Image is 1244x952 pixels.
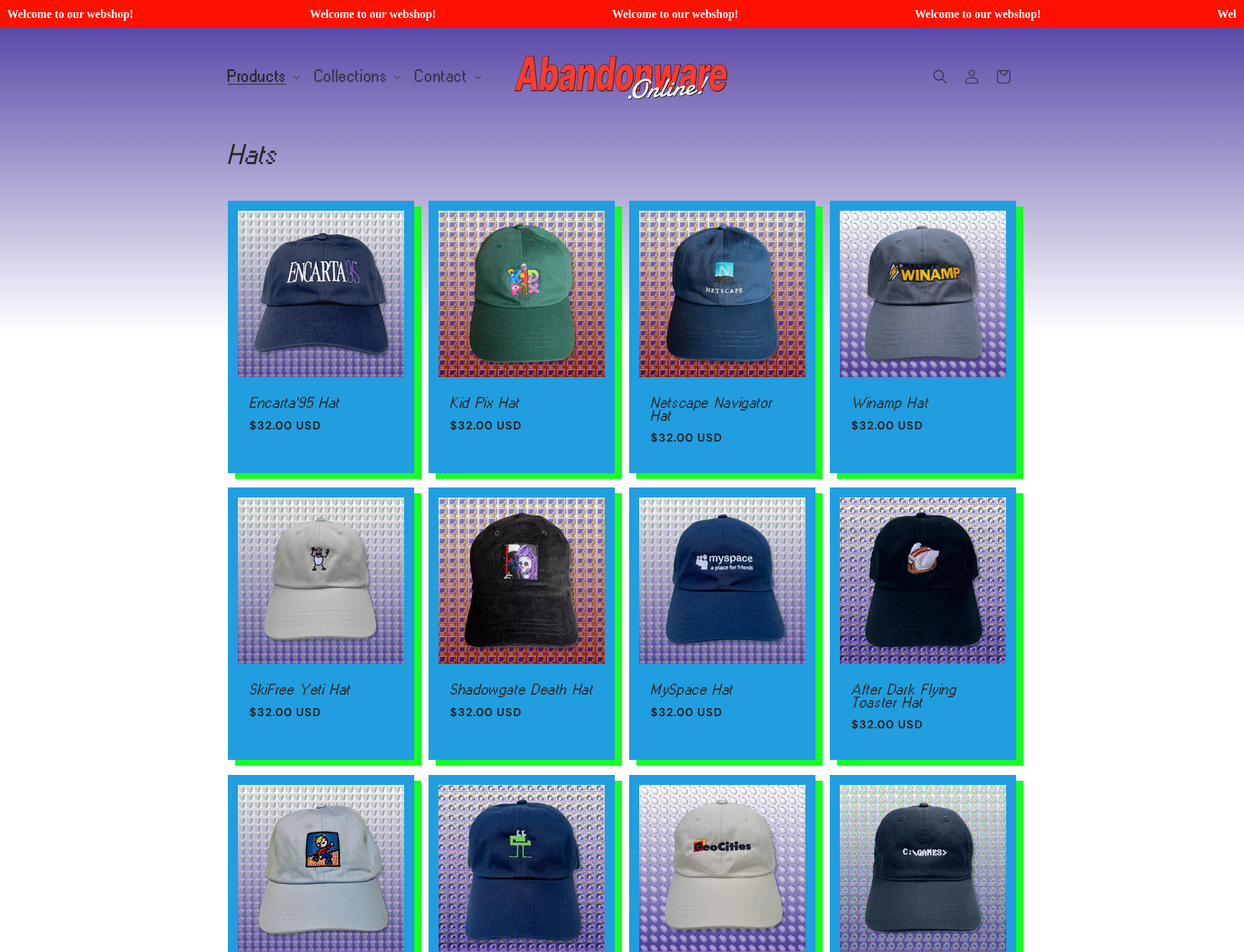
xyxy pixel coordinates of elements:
summary: Contact [406,62,487,92]
span: Welcome to our webshop! [4,7,288,21]
a: Winamp Hat [851,396,995,409]
a: Encarta'95 Hat [249,396,393,409]
a: Kid Pix Hat [450,396,593,409]
a: Shadowgate Death Hat [450,683,593,696]
summary: Search [924,61,956,92]
a: Netscape Navigator Hat [651,396,794,422]
summary: Collections [306,62,407,92]
a: After Dark Flying Toaster Hat [851,683,995,708]
a: Abandonware [509,42,735,110]
img: Abandonware [515,48,729,105]
summary: Products [219,62,306,92]
span: Welcome to our webshop! [307,7,590,21]
span: Collections [315,70,388,83]
span: Welcome to our webshop! [609,7,893,21]
span: Welcome to our webshop! [912,7,1195,21]
span: Contact [415,70,467,83]
h1: Hats [228,143,1016,166]
span: Products [228,70,287,83]
a: MySpace Hat [651,683,794,696]
a: SkiFree Yeti Hat [249,683,393,696]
